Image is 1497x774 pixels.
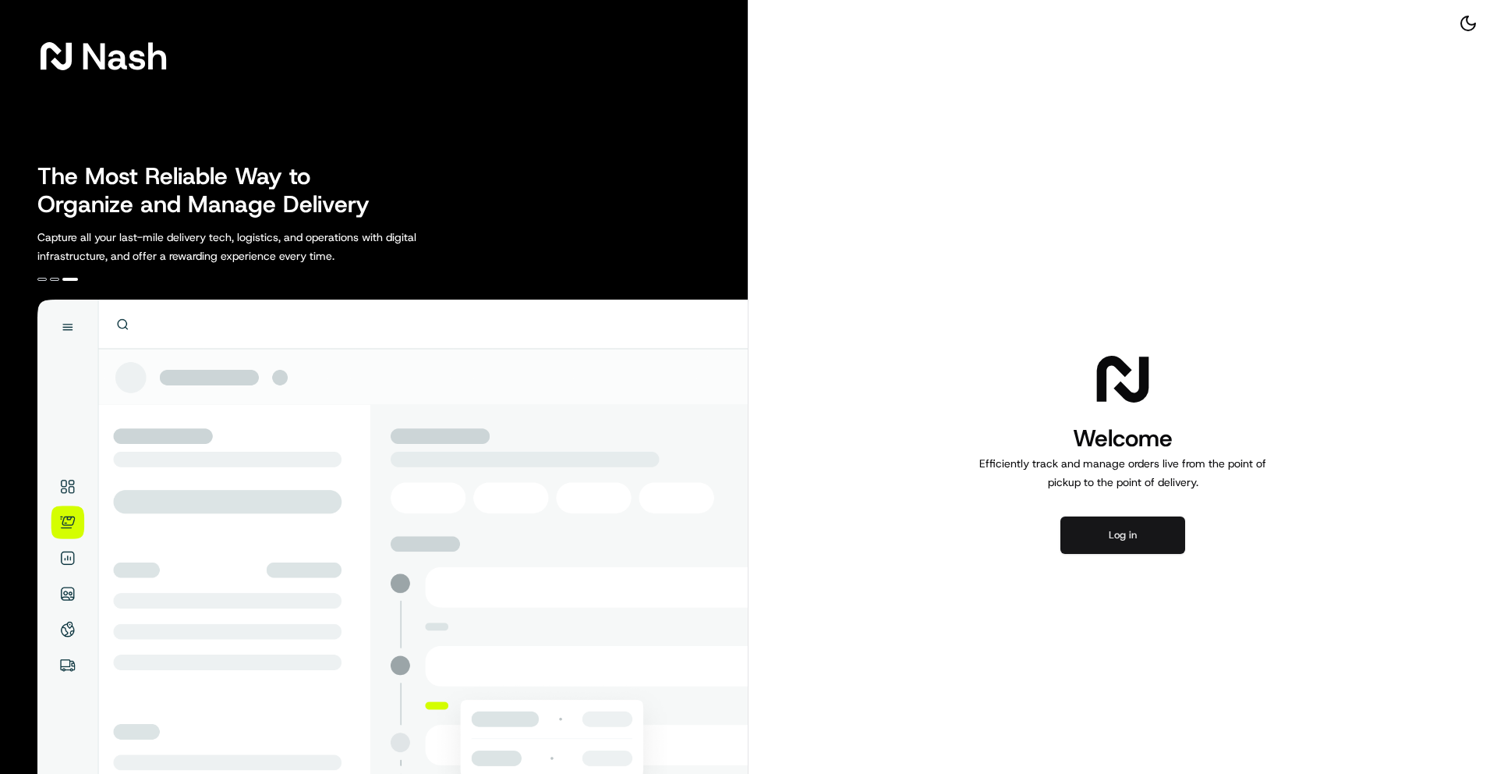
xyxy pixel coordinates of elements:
p: Capture all your last-mile delivery tech, logistics, and operations with digital infrastructure, ... [37,228,487,265]
button: Log in [1060,517,1185,554]
h2: The Most Reliable Way to Organize and Manage Delivery [37,162,387,218]
span: Nash [81,41,168,72]
h1: Welcome [973,423,1272,454]
p: Efficiently track and manage orders live from the point of pickup to the point of delivery. [973,454,1272,492]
